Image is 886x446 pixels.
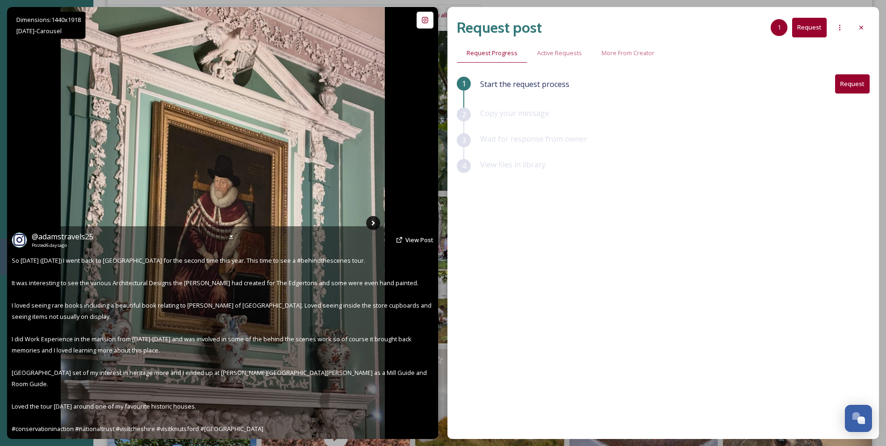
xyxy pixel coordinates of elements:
span: 1 [778,23,781,32]
span: 4 [462,160,466,172]
span: Request Progress [467,49,517,58]
span: Active Requests [537,49,582,58]
h2: Request post [457,16,542,39]
button: Request [835,74,870,94]
span: @ adamstravels25 [32,231,93,242]
span: View files in library [480,159,546,170]
span: Dimensions: 1440 x 1918 [16,15,81,24]
a: @adamstravels25 [32,231,93,242]
img: So Yesterday (Wednesday 17th September) I went back to tattonpark for the second time this year. ... [61,7,385,439]
span: 1 [462,78,466,89]
span: Copy your message [480,108,549,118]
span: Posted 6 days ago [32,242,93,249]
span: More From Creator [602,49,654,58]
a: View Post [405,236,433,245]
span: 3 [462,135,466,146]
span: Start the request process [480,79,569,90]
span: [DATE] - Carousel [16,27,62,35]
span: Wait for response from owner [480,134,587,144]
button: Request [792,18,827,37]
span: 2 [462,109,466,120]
span: So [DATE] ([DATE]) I went back to [GEOGRAPHIC_DATA] for the second time this year. This time to s... [12,256,433,433]
button: Open Chat [845,405,872,432]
